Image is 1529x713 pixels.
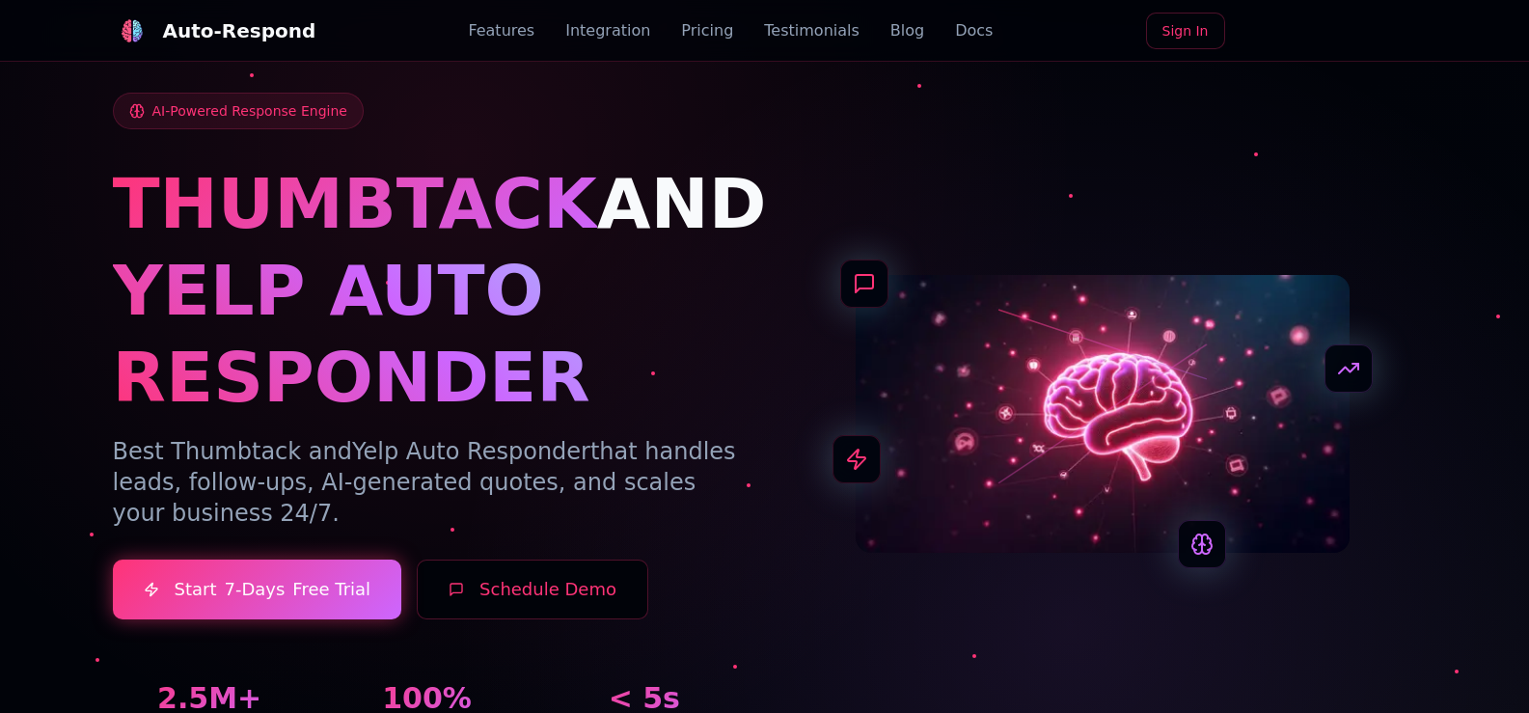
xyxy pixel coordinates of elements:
[224,576,285,603] span: 7-Days
[890,19,924,42] a: Blog
[113,163,597,244] span: THUMBTACK
[417,560,648,619] button: Schedule Demo
[1231,11,1427,53] iframe: Sign in with Google Button
[163,17,316,44] div: Auto-Respond
[352,438,590,465] span: Yelp Auto Responder
[113,560,402,619] a: Start7-DaysFree Trial
[856,275,1350,553] img: AI Neural Network Brain
[955,19,993,42] a: Docs
[121,19,144,42] img: logo.svg
[565,19,650,42] a: Integration
[597,163,767,244] span: AND
[1146,13,1225,49] a: Sign In
[681,19,733,42] a: Pricing
[113,436,742,529] p: Best Thumbtack and that handles leads, follow-ups, AI-generated quotes, and scales your business ...
[152,101,347,121] span: AI-Powered Response Engine
[764,19,860,42] a: Testimonials
[113,247,742,421] h1: YELP AUTO RESPONDER
[113,12,316,50] a: Auto-Respond
[468,19,534,42] a: Features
